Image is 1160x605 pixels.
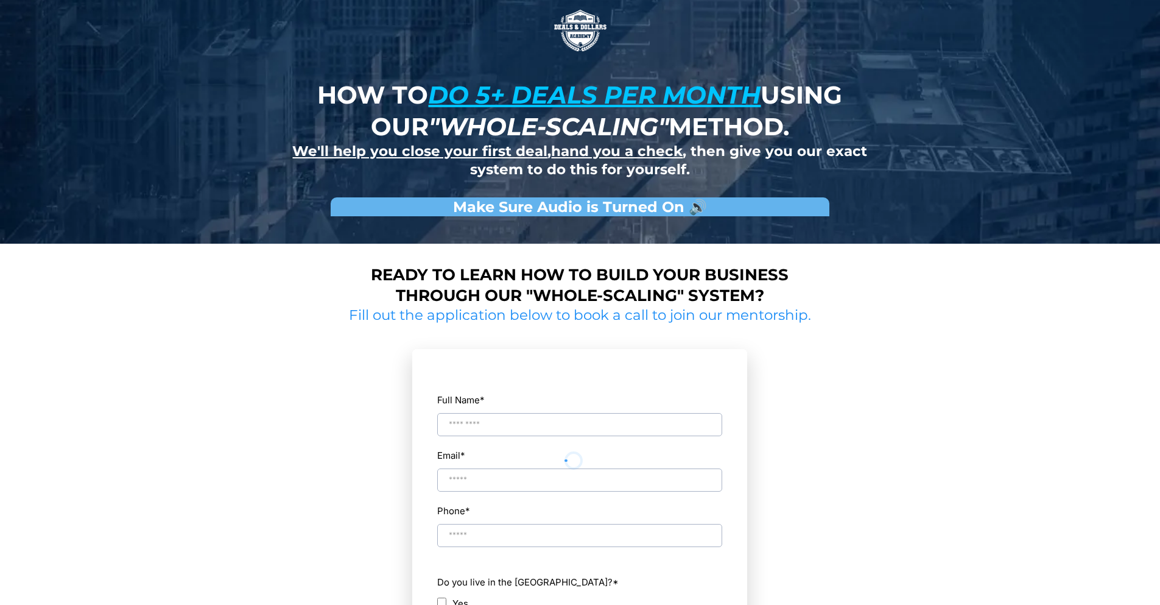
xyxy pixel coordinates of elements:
label: Full Name [437,392,485,408]
strong: Ready to learn how to build your business through our "whole-scaling" system? [371,265,789,305]
u: do 5+ deals per month [428,80,761,110]
label: Do you live in the [GEOGRAPHIC_DATA]? [437,574,722,590]
h2: Fill out the application below to book a call to join our mentorship. [345,306,816,325]
strong: Make Sure Audio is Turned On 🔊 [453,198,707,216]
strong: How to using our method. [317,80,842,141]
u: hand you a check [551,143,683,160]
label: Phone [437,503,470,519]
u: We'll help you close your first deal [292,143,547,160]
label: Email [437,447,465,464]
em: "whole-scaling" [429,111,669,141]
strong: , , then give you our exact system to do this for yourself. [292,143,867,178]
